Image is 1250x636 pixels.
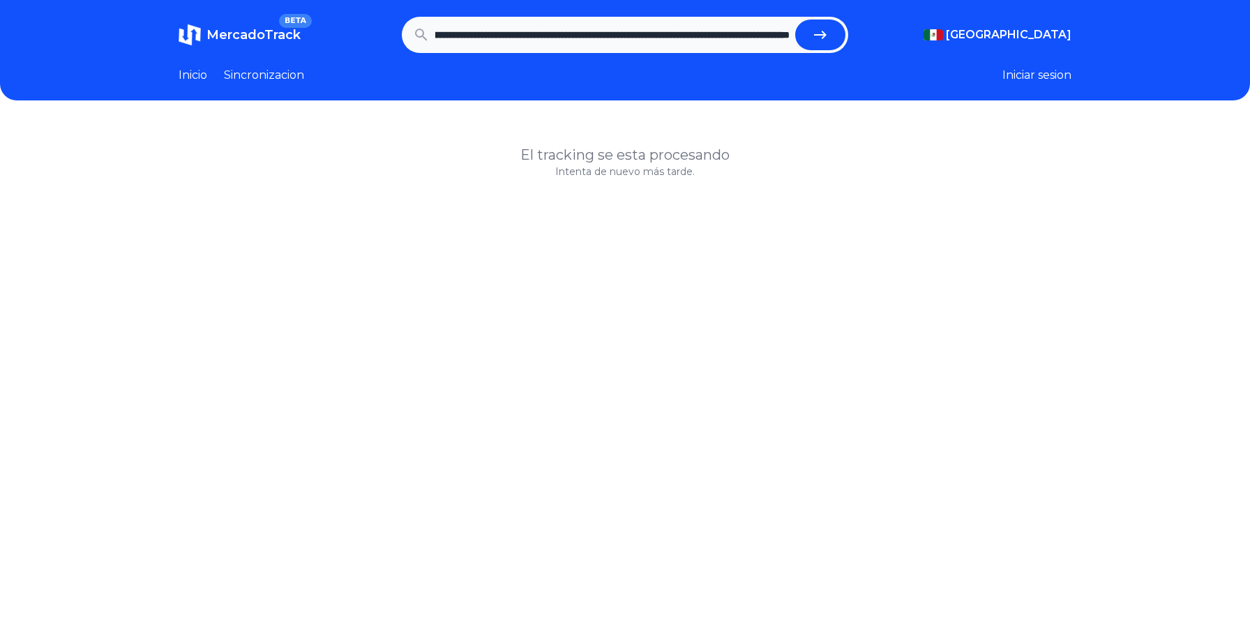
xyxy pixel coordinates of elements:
[224,67,304,84] a: Sincronizacion
[179,24,201,46] img: MercadoTrack
[946,26,1071,43] span: [GEOGRAPHIC_DATA]
[179,165,1071,179] p: Intenta de nuevo más tarde.
[924,29,943,40] img: Mexico
[179,67,207,84] a: Inicio
[924,26,1071,43] button: [GEOGRAPHIC_DATA]
[179,145,1071,165] h1: El tracking se esta procesando
[279,14,312,28] span: BETA
[1002,67,1071,84] button: Iniciar sesion
[179,24,301,46] a: MercadoTrackBETA
[206,27,301,43] span: MercadoTrack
